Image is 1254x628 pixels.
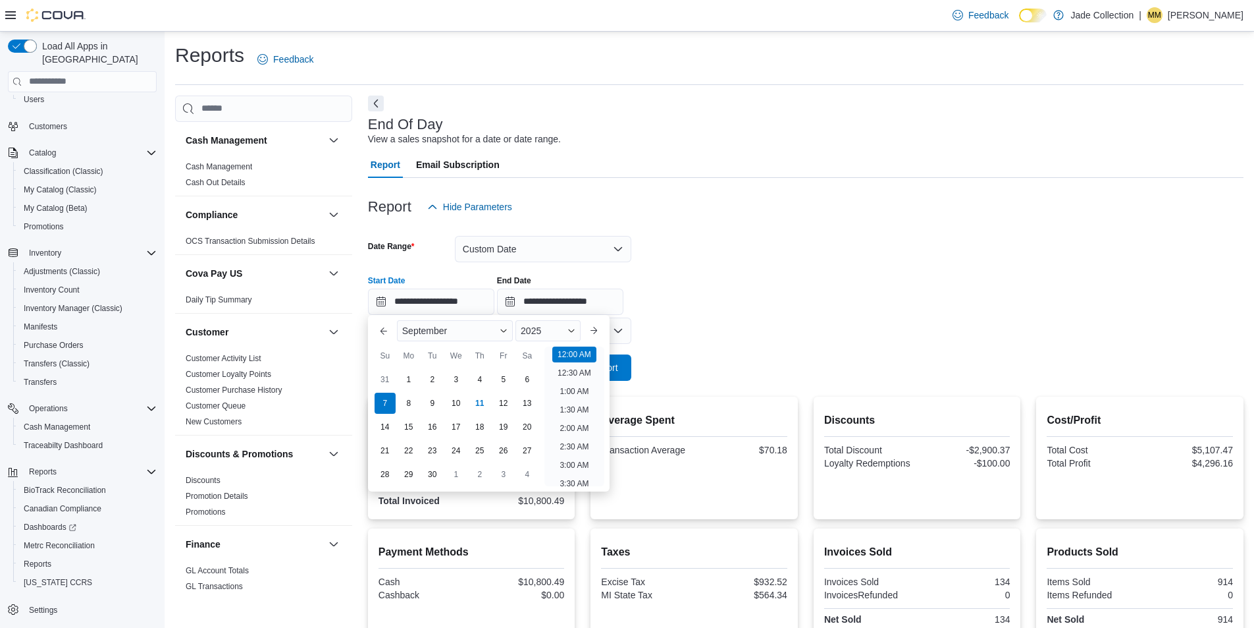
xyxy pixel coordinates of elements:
h2: Cost/Profit [1047,413,1233,428]
button: Reports [3,463,162,481]
a: Metrc Reconciliation [18,538,100,554]
p: [PERSON_NAME] [1168,7,1243,23]
a: OCS Transaction Submission Details [186,237,315,246]
div: Items Refunded [1047,590,1137,600]
div: Finance [175,563,352,600]
span: [US_STATE] CCRS [24,577,92,588]
div: day-19 [493,416,514,438]
a: Classification (Classic) [18,163,109,179]
div: $0.00 [474,590,564,600]
div: $10,800.49 [474,577,564,587]
div: day-22 [398,440,419,461]
div: 914 [1143,614,1233,625]
button: Customer [186,326,323,339]
span: Transfers [18,374,157,390]
a: Inventory Manager (Classic) [18,300,128,316]
a: Purchase Orders [18,337,89,353]
div: day-1 [398,369,419,390]
a: Transfers [18,374,62,390]
span: Reports [29,467,57,477]
div: $932.52 [697,577,787,587]
span: Load All Apps in [GEOGRAPHIC_DATA] [37,40,157,66]
button: Hide Parameters [422,194,517,220]
span: Adjustments (Classic) [18,264,157,279]
button: BioTrack Reconciliation [13,481,162,500]
a: Adjustments (Classic) [18,264,105,279]
span: Dashboards [18,519,157,535]
span: Customer Loyalty Points [186,369,271,380]
button: Custom Date [455,236,631,262]
button: Inventory Manager (Classic) [13,299,162,318]
button: Cova Pay US [186,267,323,280]
span: 2025 [521,326,541,336]
span: Users [18,92,157,107]
li: 1:00 AM [554,384,594,399]
a: Customers [24,119,72,134]
div: -$2,900.37 [920,445,1010,455]
span: Feedback [273,53,313,66]
button: My Catalog (Classic) [13,181,162,199]
div: $4,296.16 [1143,458,1233,469]
div: day-27 [517,440,538,461]
span: Manifests [18,319,157,335]
a: [US_STATE] CCRS [18,575,97,590]
div: day-1 [446,464,467,485]
div: day-7 [375,393,396,414]
label: End Date [497,275,531,286]
span: Catalog [24,145,157,161]
h2: Taxes [601,544,787,560]
button: Metrc Reconciliation [13,536,162,555]
div: September, 2025 [373,368,539,486]
div: InvoicesRefunded [824,590,914,600]
span: My Catalog (Classic) [24,185,97,195]
li: 3:00 AM [554,457,594,473]
span: Cash Management [186,161,252,172]
a: Feedback [252,46,319,72]
span: Users [24,94,44,105]
a: My Catalog (Beta) [18,200,93,216]
span: Manifests [24,322,57,332]
div: day-8 [398,393,419,414]
button: Customer [326,324,342,340]
span: Customer Queue [186,401,246,411]
div: day-4 [469,369,490,390]
button: Open list of options [613,326,623,336]
div: $5,107.47 [1143,445,1233,455]
span: Daily Tip Summary [186,295,252,305]
div: day-28 [375,464,396,485]
div: day-6 [517,369,538,390]
span: Operations [29,403,68,414]
span: Traceabilty Dashboard [24,440,103,451]
button: Operations [3,399,162,418]
button: Reports [24,464,62,480]
div: day-23 [422,440,443,461]
div: 0 [920,590,1010,600]
button: Inventory [3,244,162,262]
h1: Reports [175,42,244,69]
a: Traceabilty Dashboard [18,438,108,453]
button: Catalog [3,144,162,162]
a: Promotions [186,507,226,517]
span: BioTrack Reconciliation [24,485,106,496]
a: Cash Out Details [186,178,246,187]
button: Next [368,96,384,111]
button: Discounts & Promotions [326,446,342,462]
button: Compliance [326,207,342,223]
a: BioTrack Reconciliation [18,482,111,498]
p: Jade Collection [1070,7,1134,23]
span: Transfers (Classic) [24,358,90,369]
div: day-29 [398,464,419,485]
div: Su [375,345,396,366]
span: Email Subscription [416,152,500,178]
button: Finance [326,536,342,552]
span: Customer Activity List [186,353,261,364]
button: Reports [13,555,162,573]
div: Excise Tax [601,577,691,587]
div: Invoices Sold [824,577,914,587]
span: Hide Parameters [443,200,512,214]
span: Cash Management [24,422,90,432]
div: Compliance [175,233,352,254]
span: September [402,326,447,336]
a: Customer Activity List [186,354,261,363]
span: Promotions [186,507,226,517]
